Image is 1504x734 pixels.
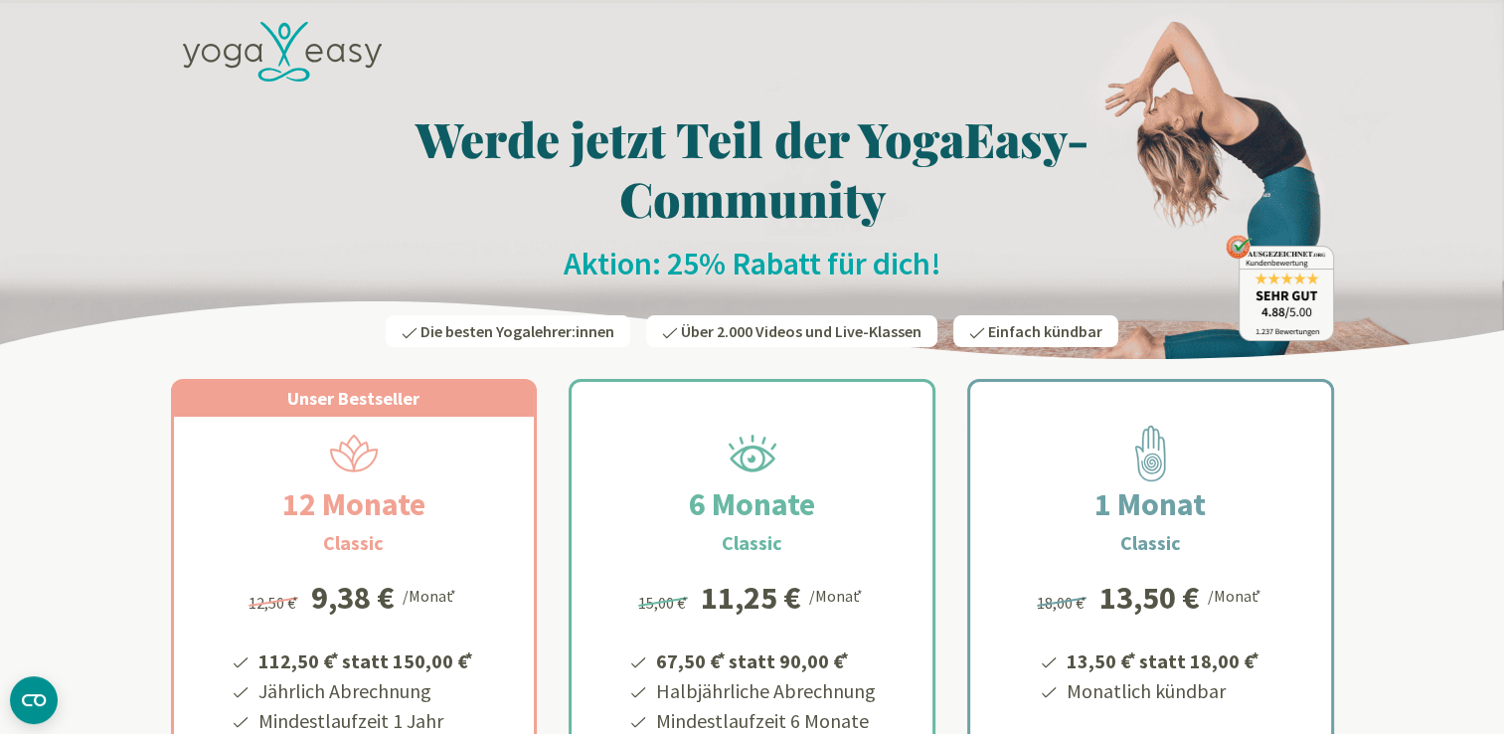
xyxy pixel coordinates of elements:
[323,528,384,558] h3: Classic
[681,321,921,341] span: Über 2.000 Videos und Live-Klassen
[249,593,301,613] span: 12,50 €
[420,321,614,341] span: Die besten Yogalehrer:innen
[235,480,473,528] h2: 12 Monate
[403,582,459,608] div: /Monat
[10,676,58,724] button: CMP-Widget öffnen
[1226,235,1334,341] img: ausgezeichnet_badge.png
[641,480,863,528] h2: 6 Monate
[988,321,1102,341] span: Einfach kündbar
[1120,528,1181,558] h3: Classic
[1099,582,1200,614] div: 13,50 €
[287,387,419,410] span: Unser Bestseller
[653,676,876,706] li: Halbjährliche Abrechnung
[1208,582,1264,608] div: /Monat
[1064,676,1262,706] li: Monatlich kündbar
[255,642,476,676] li: 112,50 € statt 150,00 €
[701,582,801,614] div: 11,25 €
[653,642,876,676] li: 67,50 € statt 90,00 €
[1064,642,1262,676] li: 13,50 € statt 18,00 €
[1037,593,1089,613] span: 18,00 €
[809,582,866,608] div: /Monat
[722,528,782,558] h3: Classic
[1047,480,1253,528] h2: 1 Monat
[638,593,691,613] span: 15,00 €
[171,108,1334,228] h1: Werde jetzt Teil der YogaEasy-Community
[171,244,1334,283] h2: Aktion: 25% Rabatt für dich!
[255,676,476,706] li: Jährlich Abrechnung
[311,582,395,614] div: 9,38 €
